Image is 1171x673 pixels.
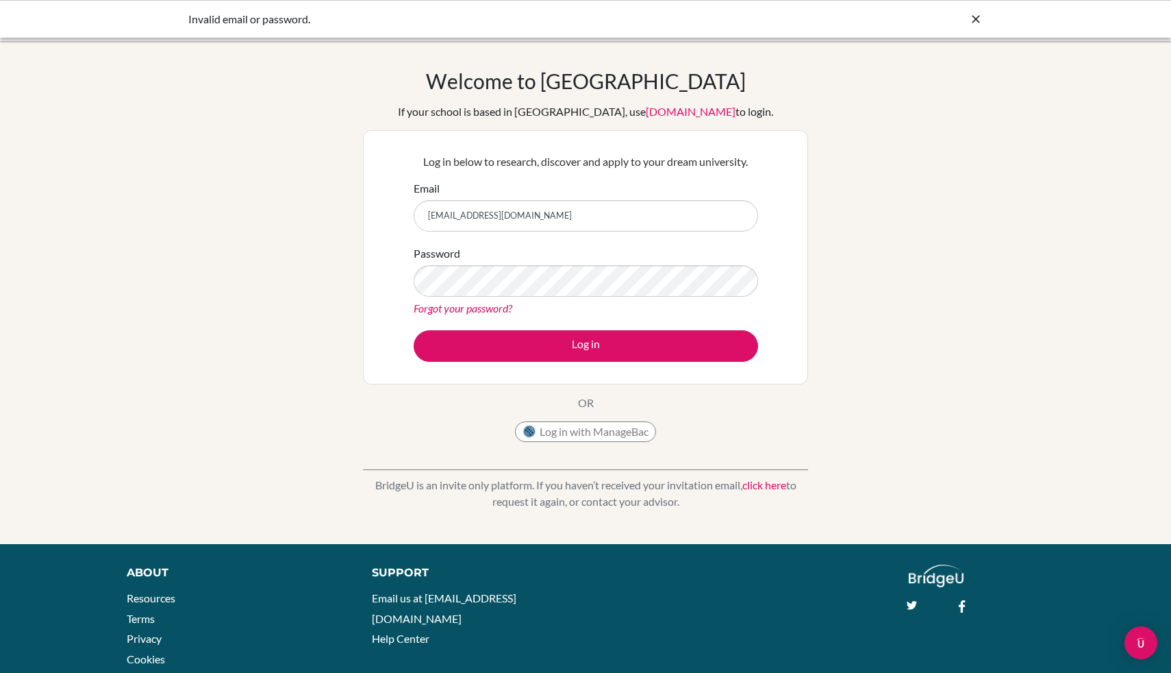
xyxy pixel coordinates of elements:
p: OR [578,395,594,411]
div: Invalid email or password. [188,11,777,27]
button: Log in [414,330,758,362]
a: Terms [127,612,155,625]
a: Privacy [127,632,162,645]
a: [DOMAIN_NAME] [646,105,735,118]
img: logo_white@2x-f4f0deed5e89b7ecb1c2cc34c3e3d731f90f0f143d5ea2071677605dd97b5244.png [909,565,964,587]
h1: Welcome to [GEOGRAPHIC_DATA] [426,69,746,93]
a: Email us at [EMAIL_ADDRESS][DOMAIN_NAME] [372,591,516,625]
p: Log in below to research, discover and apply to your dream university. [414,154,758,170]
p: BridgeU is an invite only platform. If you haven’t received your invitation email, to request it ... [363,477,808,510]
a: Resources [127,591,175,604]
a: Cookies [127,652,165,665]
button: Log in with ManageBac [515,421,656,442]
a: Help Center [372,632,429,645]
div: Support [372,565,570,581]
div: If your school is based in [GEOGRAPHIC_DATA], use to login. [398,103,773,120]
a: click here [742,478,786,491]
label: Password [414,245,460,262]
div: Open Intercom Messenger [1124,626,1157,659]
a: Forgot your password? [414,302,512,315]
div: About [127,565,341,581]
label: Email [414,180,440,197]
